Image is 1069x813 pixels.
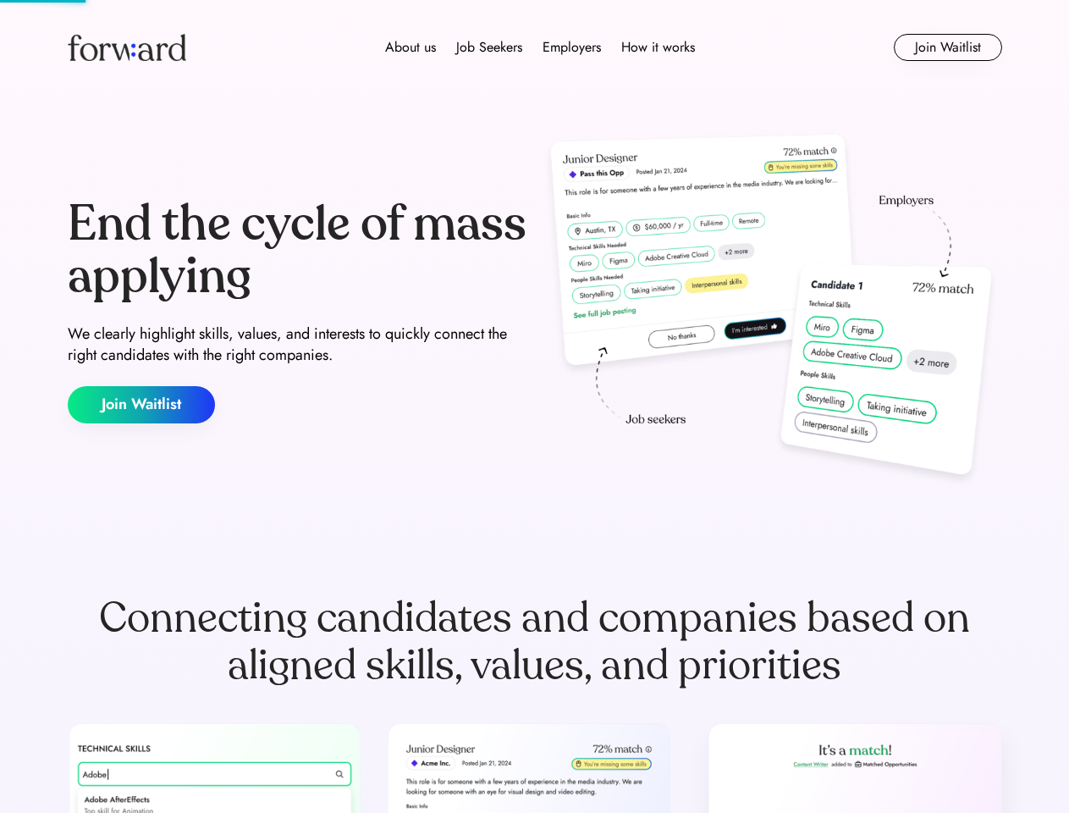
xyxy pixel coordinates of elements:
div: How it works [621,37,695,58]
div: Employers [543,37,601,58]
button: Join Waitlist [68,386,215,423]
div: Job Seekers [456,37,522,58]
div: We clearly highlight skills, values, and interests to quickly connect the right candidates with t... [68,324,528,366]
div: About us [385,37,436,58]
img: hero-image.png [542,129,1002,493]
button: Join Waitlist [894,34,1002,61]
div: End the cycle of mass applying [68,198,528,302]
div: Connecting candidates and companies based on aligned skills, values, and priorities [68,595,1002,689]
img: Forward logo [68,34,186,61]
